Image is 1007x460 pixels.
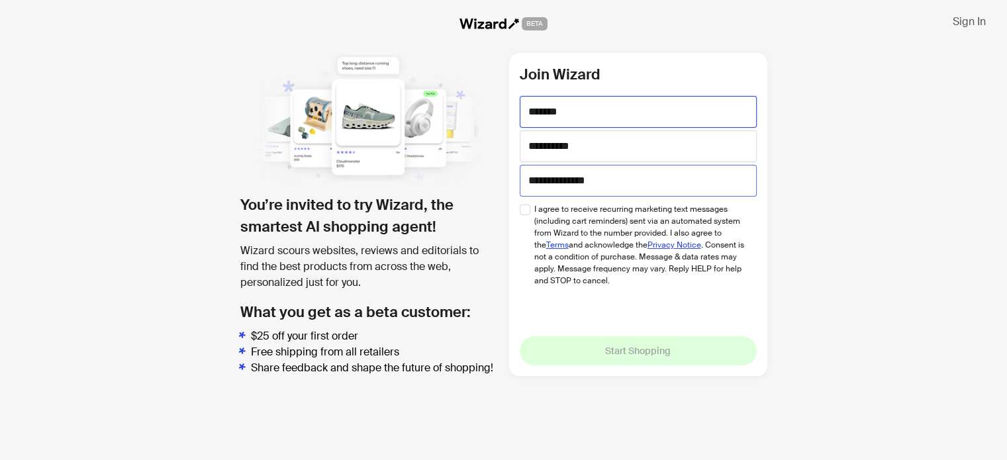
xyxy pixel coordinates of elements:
[522,17,548,30] span: BETA
[534,203,747,287] span: I agree to receive recurring marketing text messages (including cart reminders) sent via an autom...
[953,15,986,28] span: Sign In
[251,344,499,360] li: Free shipping from all retailers
[240,194,499,238] h1: You’re invited to try Wizard, the smartest AI shopping agent!
[240,243,499,291] div: Wizard scours websites, reviews and editorials to find the best products from across the web, per...
[942,11,996,32] button: Sign In
[251,360,499,376] li: Share feedback and shape the future of shopping!
[520,336,757,365] button: Start Shopping
[240,301,499,323] h2: What you get as a beta customer:
[546,240,569,250] a: Terms
[647,240,701,250] a: Privacy Notice
[520,64,757,85] h2: Join Wizard
[251,328,499,344] li: $25 off your first order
